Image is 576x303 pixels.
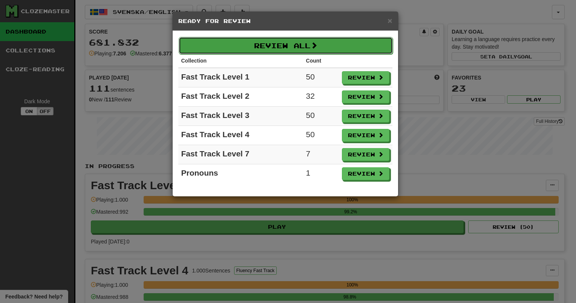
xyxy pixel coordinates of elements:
td: Fast Track Level 7 [178,145,303,164]
td: 50 [303,107,339,126]
td: Pronouns [178,164,303,184]
button: Review [342,110,389,122]
button: Review [342,71,389,84]
td: Fast Track Level 2 [178,87,303,107]
button: Review [342,129,389,142]
td: 7 [303,145,339,164]
button: Review All [179,37,393,54]
th: Collection [178,54,303,68]
button: Review [342,90,389,103]
td: 50 [303,126,339,145]
button: Review [342,148,389,161]
td: 1 [303,164,339,184]
h5: Ready for Review [178,17,392,25]
button: Review [342,167,389,180]
td: 32 [303,87,339,107]
span: × [388,16,392,25]
button: Close [388,17,392,24]
td: Fast Track Level 3 [178,107,303,126]
td: Fast Track Level 1 [178,68,303,87]
td: Fast Track Level 4 [178,126,303,145]
td: 50 [303,68,339,87]
th: Count [303,54,339,68]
